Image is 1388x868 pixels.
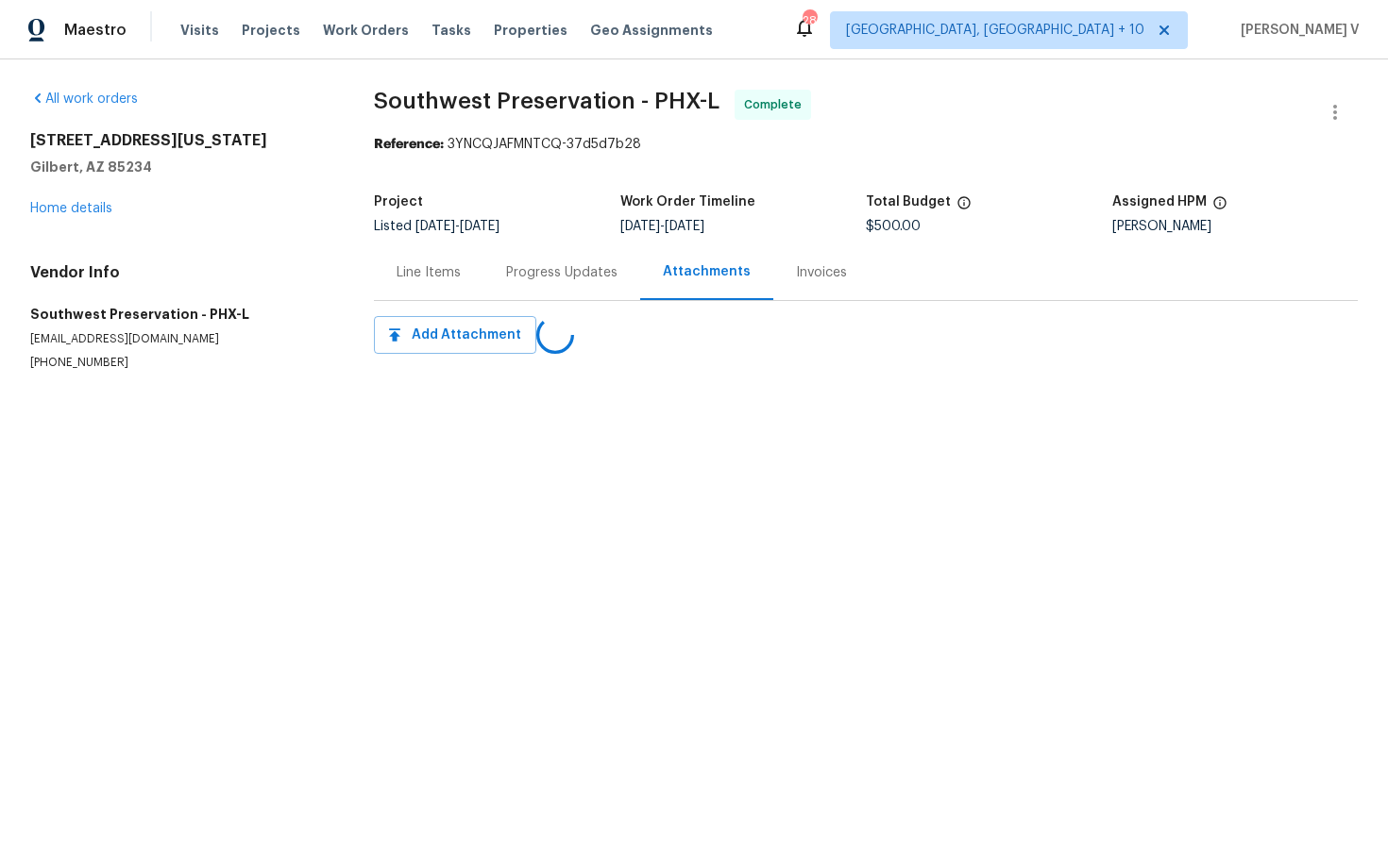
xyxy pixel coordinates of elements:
h4: Vendor Info [30,263,329,282]
span: [GEOGRAPHIC_DATA], [GEOGRAPHIC_DATA] + 10 [846,21,1144,40]
b: Reference: [374,138,444,151]
span: Tasks [432,24,471,37]
span: - [415,220,499,233]
div: Progress Updates [506,263,618,282]
h5: Gilbert, AZ 85234 [30,158,329,176]
a: All work orders [30,92,138,106]
span: Add Attachment [389,324,521,347]
span: Geo Assignments [590,21,713,40]
h5: Total Budget [866,195,951,209]
div: 289 [803,11,816,30]
span: Visits [180,21,219,40]
span: Projects [242,21,300,40]
span: [DATE] [665,220,704,233]
h2: [STREET_ADDRESS][US_STATE] [30,131,329,150]
span: The total cost of line items that have been proposed by Opendoor. This sum includes line items th... [956,195,972,220]
h5: Assigned HPM [1112,195,1207,209]
button: Add Attachment [374,316,536,354]
span: [PERSON_NAME] V [1233,21,1360,40]
span: The hpm assigned to this work order. [1212,195,1227,220]
span: Southwest Preservation - PHX-L [374,90,719,112]
span: $500.00 [866,220,921,233]
span: Work Orders [323,21,409,40]
div: 3YNCQJAFMNTCQ-37d5d7b28 [374,135,1358,154]
span: Properties [494,21,567,40]
span: Complete [744,95,809,114]
p: [PHONE_NUMBER] [30,355,329,371]
span: - [620,220,704,233]
div: Line Items [397,263,461,282]
span: Maestro [64,21,127,40]
div: Invoices [796,263,847,282]
div: Attachments [663,262,751,281]
h5: Southwest Preservation - PHX-L [30,305,329,324]
span: [DATE] [415,220,455,233]
span: [DATE] [620,220,660,233]
span: Listed [374,220,499,233]
p: [EMAIL_ADDRESS][DOMAIN_NAME] [30,331,329,347]
span: [DATE] [460,220,499,233]
div: [PERSON_NAME] [1112,220,1359,233]
a: Home details [30,202,112,215]
h5: Work Order Timeline [620,195,755,209]
h5: Project [374,195,423,209]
